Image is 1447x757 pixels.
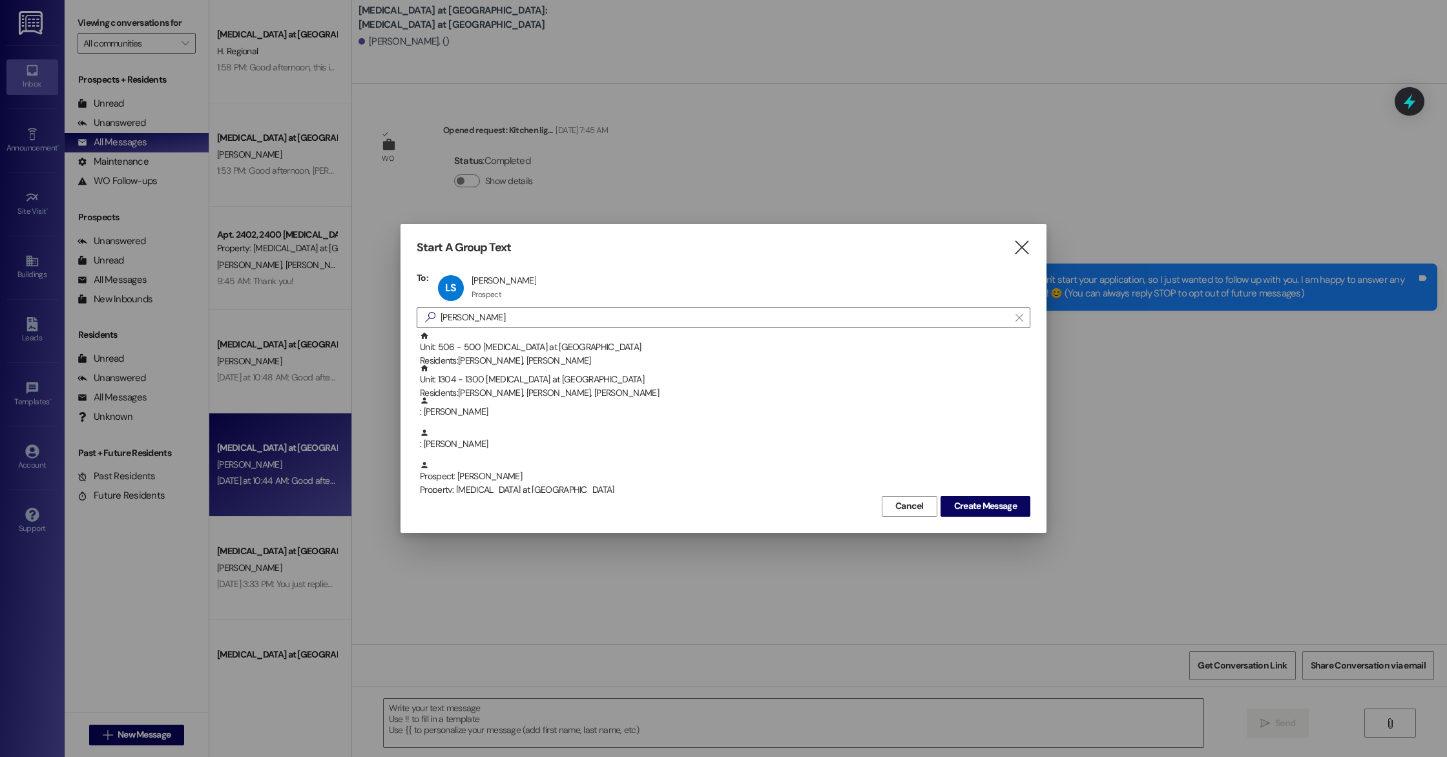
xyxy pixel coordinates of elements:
[417,272,428,284] h3: To:
[420,331,1030,368] div: Unit: 506 - 500 [MEDICAL_DATA] at [GEOGRAPHIC_DATA]
[420,386,1030,400] div: Residents: [PERSON_NAME], [PERSON_NAME], [PERSON_NAME]
[882,496,937,517] button: Cancel
[954,499,1017,513] span: Create Message
[1009,308,1030,327] button: Clear text
[417,364,1030,396] div: Unit: 1304 - 1300 [MEDICAL_DATA] at [GEOGRAPHIC_DATA]Residents:[PERSON_NAME], [PERSON_NAME], [PER...
[445,281,456,295] span: LS
[417,396,1030,428] div: : [PERSON_NAME]
[441,309,1009,327] input: Search for any contact or apartment
[420,354,1030,368] div: Residents: [PERSON_NAME], [PERSON_NAME]
[472,289,501,300] div: Prospect
[1015,313,1023,323] i: 
[941,496,1030,517] button: Create Message
[417,461,1030,493] div: Prospect: [PERSON_NAME]Property: [MEDICAL_DATA] at [GEOGRAPHIC_DATA]
[420,311,441,324] i: 
[895,499,924,513] span: Cancel
[420,396,1030,419] div: : [PERSON_NAME]
[420,461,1030,497] div: Prospect: [PERSON_NAME]
[1013,241,1030,254] i: 
[472,275,536,286] div: [PERSON_NAME]
[420,483,1030,497] div: Property: [MEDICAL_DATA] at [GEOGRAPHIC_DATA]
[417,331,1030,364] div: Unit: 506 - 500 [MEDICAL_DATA] at [GEOGRAPHIC_DATA]Residents:[PERSON_NAME], [PERSON_NAME]
[417,240,511,255] h3: Start A Group Text
[417,428,1030,461] div: : [PERSON_NAME]
[420,364,1030,400] div: Unit: 1304 - 1300 [MEDICAL_DATA] at [GEOGRAPHIC_DATA]
[420,428,1030,451] div: : [PERSON_NAME]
